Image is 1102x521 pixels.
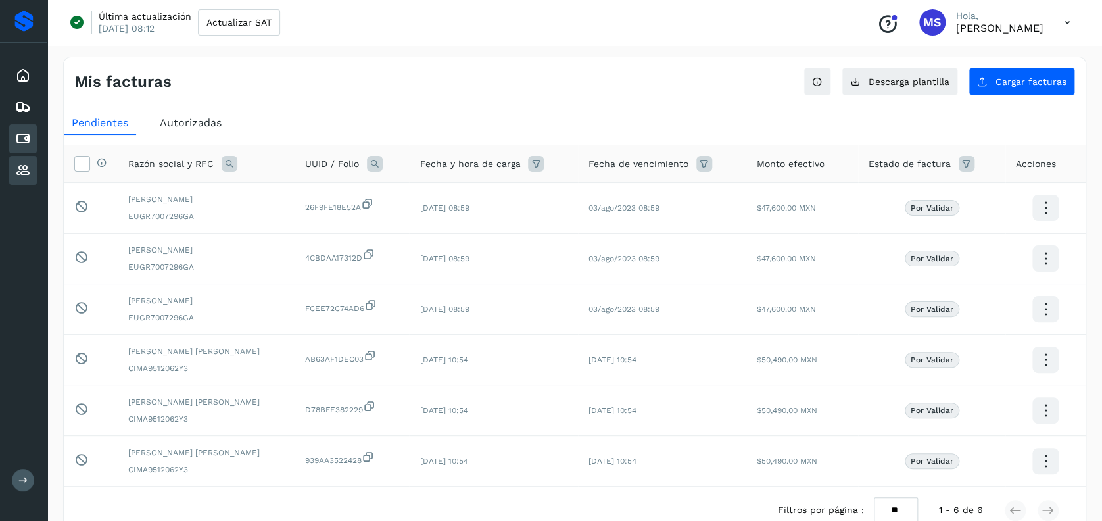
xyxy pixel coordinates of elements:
span: CIMA9512062Y3 [128,362,284,374]
span: [PERSON_NAME] [128,244,284,256]
span: EUGR7007296GA [128,211,284,222]
span: [PERSON_NAME] [PERSON_NAME] [128,447,284,459]
span: 03/ago/2023 08:59 [588,203,659,212]
span: EUGR7007296GA [128,312,284,324]
p: Por validar [911,457,953,466]
p: Por validar [911,254,953,263]
span: AB63AF1DEC03 [305,349,398,365]
span: Acciones [1016,157,1056,171]
div: Cuentas por pagar [9,124,37,153]
span: $47,600.00 MXN [756,254,815,263]
span: Razón social y RFC [128,157,214,171]
p: Por validar [911,305,953,314]
span: EUGR7007296GA [128,261,284,273]
span: 4CBDAA17312D [305,248,398,264]
span: [PERSON_NAME] [128,295,284,307]
span: 939AA3522428 [305,451,398,466]
span: $47,600.00 MXN [756,305,815,314]
span: D78BFE382229 [305,400,398,416]
span: $50,490.00 MXN [756,406,817,415]
span: [DATE] 08:59 [419,203,469,212]
span: Fecha de vencimiento [588,157,688,171]
h4: Mis facturas [74,72,172,91]
span: Cargar facturas [995,77,1066,86]
p: [DATE] 08:12 [99,22,155,34]
span: 26F9FE18E52A [305,197,398,213]
span: [PERSON_NAME] [PERSON_NAME] [128,396,284,408]
p: Mariana Salazar [956,22,1043,34]
button: Cargar facturas [969,68,1075,95]
span: Monto efectivo [756,157,824,171]
p: Por validar [911,203,953,212]
p: Última actualización [99,11,191,22]
div: Embarques [9,93,37,122]
span: Fecha y hora de carga [419,157,520,171]
span: [DATE] 10:54 [588,457,636,466]
span: 03/ago/2023 08:59 [588,305,659,314]
span: Actualizar SAT [206,18,272,27]
span: Descarga plantilla [869,77,949,86]
span: Filtros por página : [777,503,863,517]
span: [DATE] 10:54 [588,406,636,415]
span: [DATE] 10:54 [419,355,467,364]
span: 1 - 6 de 6 [939,503,983,517]
span: FCEE72C74AD6 [305,299,398,314]
span: Autorizadas [160,116,222,129]
p: Por validar [911,406,953,415]
span: 03/ago/2023 08:59 [588,254,659,263]
span: Estado de factura [869,157,951,171]
span: CIMA9512062Y3 [128,413,284,425]
span: $50,490.00 MXN [756,457,817,466]
span: [DATE] 10:54 [419,406,467,415]
span: Pendientes [72,116,128,129]
span: CIMA9512062Y3 [128,464,284,476]
button: Descarga plantilla [842,68,958,95]
span: [PERSON_NAME] [128,193,284,205]
p: Por validar [911,355,953,364]
span: $50,490.00 MXN [756,355,817,364]
span: [DATE] 10:54 [588,355,636,364]
p: Hola, [956,11,1043,22]
span: UUID / Folio [305,157,359,171]
span: $47,600.00 MXN [756,203,815,212]
button: Actualizar SAT [198,9,280,36]
div: Inicio [9,61,37,90]
div: Proveedores [9,156,37,185]
span: [DATE] 10:54 [419,457,467,466]
span: [PERSON_NAME] [PERSON_NAME] [128,345,284,357]
span: [DATE] 08:59 [419,305,469,314]
span: [DATE] 08:59 [419,254,469,263]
